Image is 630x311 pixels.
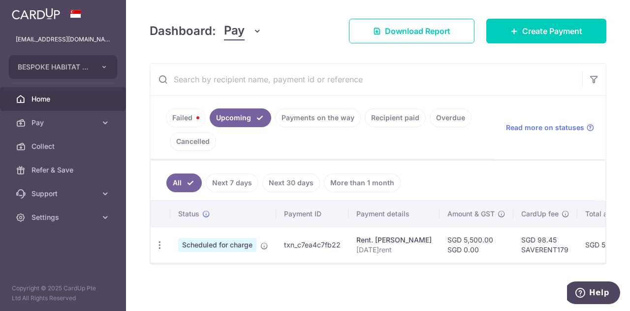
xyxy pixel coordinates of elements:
[178,209,199,219] span: Status
[262,173,320,192] a: Next 30 days
[31,94,96,104] span: Home
[150,22,216,40] h4: Dashboard:
[385,25,450,37] span: Download Report
[324,173,401,192] a: More than 1 month
[170,132,216,151] a: Cancelled
[31,212,96,222] span: Settings
[276,227,348,263] td: txn_c7ea4c7fb22
[150,64,582,95] input: Search by recipient name, payment id or reference
[31,165,96,175] span: Refer & Save
[206,173,258,192] a: Next 7 days
[513,227,577,263] td: SGD 98.45 SAVERENT179
[31,189,96,199] span: Support
[567,281,620,306] iframe: Opens a widget where you can find more information
[506,123,584,133] span: Read more on statuses
[166,108,206,127] a: Failed
[31,118,96,128] span: Pay
[16,35,110,44] p: [EMAIL_ADDRESS][DOMAIN_NAME]
[430,108,472,127] a: Overdue
[522,25,582,37] span: Create Payment
[166,173,202,192] a: All
[12,8,60,20] img: CardUp
[506,123,594,133] a: Read more on statuses
[18,62,91,72] span: BESPOKE HABITAT B37PYT PTE. LTD.
[224,22,245,40] span: Pay
[224,22,262,40] button: Pay
[365,108,426,127] a: Recipient paid
[210,108,271,127] a: Upcoming
[521,209,559,219] span: CardUp fee
[356,235,432,245] div: Rent. [PERSON_NAME]
[31,141,96,151] span: Collect
[275,108,361,127] a: Payments on the way
[447,209,495,219] span: Amount & GST
[178,238,256,252] span: Scheduled for charge
[348,201,440,227] th: Payment details
[349,19,474,43] a: Download Report
[9,55,117,79] button: BESPOKE HABITAT B37PYT PTE. LTD.
[486,19,606,43] a: Create Payment
[356,245,432,255] p: [DATE]rent
[276,201,348,227] th: Payment ID
[585,209,618,219] span: Total amt.
[440,227,513,263] td: SGD 5,500.00 SGD 0.00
